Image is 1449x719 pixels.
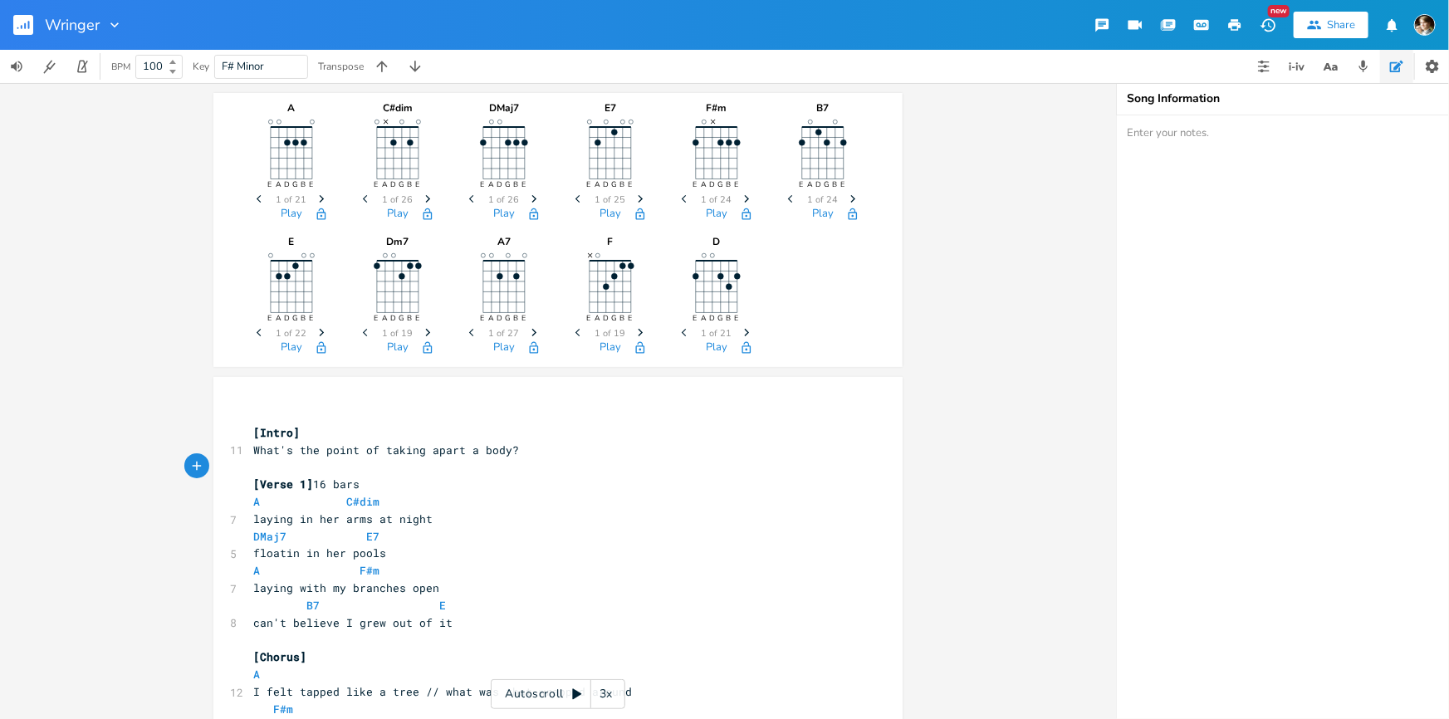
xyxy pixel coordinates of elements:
span: 1 of 24 [808,195,839,204]
text: G [293,314,299,324]
div: A [250,103,333,113]
text: B [408,314,413,324]
div: Dm7 [356,237,439,247]
text: D [497,180,503,190]
text: E [841,180,845,190]
text: E [693,314,698,324]
span: can't believe I grew out of it [253,615,453,630]
text: E [268,314,272,324]
span: laying with my branches open [253,580,439,595]
text: D [816,180,822,190]
text: E [268,180,272,190]
div: E7 [569,103,652,113]
text: E [800,180,804,190]
text: G [718,180,724,190]
text: E [481,314,485,324]
text: D [710,314,716,324]
span: A [253,563,260,578]
div: F [569,237,652,247]
span: What's the point of taking apart a body? [253,443,519,457]
text: A [702,314,707,324]
text: D [285,314,291,324]
text: E [522,314,526,324]
button: Play [600,341,621,355]
div: E [250,237,333,247]
span: 1 of 19 [595,329,626,338]
span: C#dim [346,494,379,509]
button: Play [387,341,409,355]
button: Play [706,341,727,355]
text: E [735,314,739,324]
text: E [735,180,739,190]
text: A [277,314,282,324]
text: E [416,180,420,190]
div: A7 [463,237,546,247]
button: Share [1294,12,1368,38]
button: New [1251,10,1285,40]
img: Robert Wise [1414,14,1436,36]
text: A [383,180,389,190]
text: E [374,180,379,190]
text: E [374,314,379,324]
text: A [595,314,601,324]
text: E [522,180,526,190]
text: B [620,314,625,324]
div: D [675,237,758,247]
text: G [825,180,830,190]
span: 1 of 27 [489,329,520,338]
span: 1 of 24 [702,195,732,204]
span: [Intro] [253,425,300,440]
div: Key [193,61,209,71]
div: DMaj7 [463,103,546,113]
button: Play [281,208,302,222]
span: I felt tapped like a tree // what was that wrapped around [253,684,632,699]
text: B [301,314,306,324]
span: 16 bars [253,477,360,492]
text: G [293,180,299,190]
span: 1 of 26 [489,195,520,204]
text: E [310,314,314,324]
text: B [408,180,413,190]
span: DMaj7 [253,529,286,544]
text: G [399,180,405,190]
div: Song Information [1127,93,1439,105]
button: Play [706,208,727,222]
span: A [253,667,260,682]
span: E7 [366,529,379,544]
text: A [489,180,495,190]
span: A [253,494,260,509]
div: B7 [781,103,864,113]
text: B [727,180,732,190]
text: A [489,314,495,324]
text: D [710,180,716,190]
div: C#dim [356,103,439,113]
div: Transpose [318,61,364,71]
text: D [604,180,609,190]
text: D [391,314,397,324]
text: E [629,180,633,190]
text: E [481,180,485,190]
button: Play [812,208,834,222]
span: F#m [273,702,293,717]
text: G [506,314,512,324]
text: A [808,180,814,190]
span: 1 of 21 [277,195,307,204]
div: Share [1327,17,1355,32]
button: Play [493,208,515,222]
text: B [620,180,625,190]
button: Play [387,208,409,222]
text: E [416,314,420,324]
div: 3x [591,679,621,709]
text: D [391,180,397,190]
div: New [1268,5,1290,17]
button: Play [281,341,302,355]
text: G [612,314,618,324]
span: laying in her arms at night [253,511,433,526]
span: F# Minor [222,59,264,74]
text: B [514,314,519,324]
span: 1 of 19 [383,329,414,338]
text: E [587,180,591,190]
text: × [710,115,716,128]
text: B [833,180,838,190]
text: × [587,248,593,262]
